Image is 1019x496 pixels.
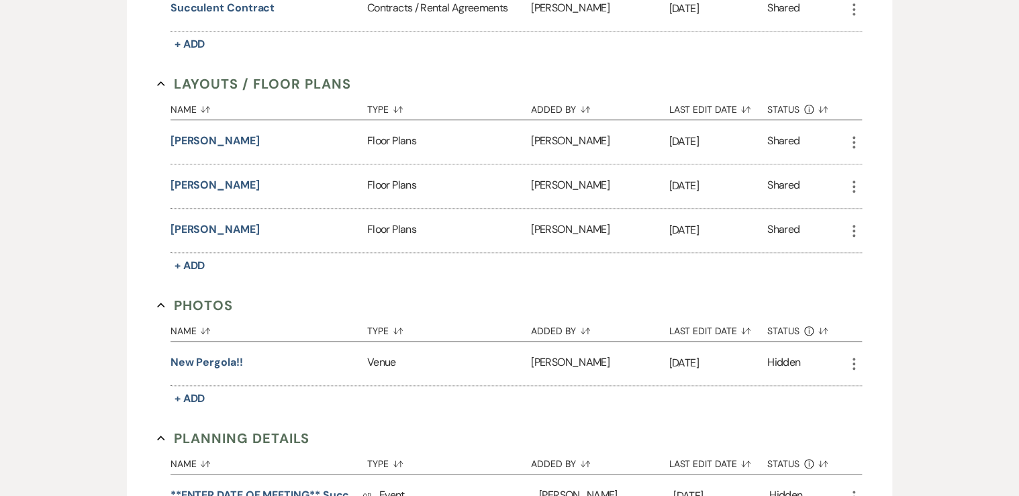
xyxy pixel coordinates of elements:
[531,342,669,385] div: [PERSON_NAME]
[767,354,800,373] div: Hidden
[669,221,767,239] p: [DATE]
[367,164,531,208] div: Floor Plans
[669,354,767,372] p: [DATE]
[767,315,846,341] button: Status
[157,74,351,94] button: Layouts / Floor Plans
[171,94,367,119] button: Name
[367,315,531,341] button: Type
[171,35,209,54] button: + Add
[367,94,531,119] button: Type
[767,94,846,119] button: Status
[157,295,233,315] button: Photos
[171,221,260,238] button: [PERSON_NAME]
[171,256,209,275] button: + Add
[367,342,531,385] div: Venue
[367,448,531,474] button: Type
[767,221,799,240] div: Shared
[767,133,799,151] div: Shared
[171,448,367,474] button: Name
[367,209,531,252] div: Floor Plans
[669,177,767,195] p: [DATE]
[171,315,367,341] button: Name
[669,94,767,119] button: Last Edit Date
[531,164,669,208] div: [PERSON_NAME]
[175,258,205,272] span: + Add
[531,448,669,474] button: Added By
[171,354,243,370] button: New Pergola!!
[767,326,799,336] span: Status
[367,120,531,164] div: Floor Plans
[171,389,209,408] button: + Add
[175,391,205,405] span: + Add
[531,120,669,164] div: [PERSON_NAME]
[157,428,309,448] button: Planning Details
[531,209,669,252] div: [PERSON_NAME]
[531,94,669,119] button: Added By
[767,105,799,114] span: Status
[767,459,799,468] span: Status
[175,37,205,51] span: + Add
[171,133,260,149] button: [PERSON_NAME]
[171,177,260,193] button: [PERSON_NAME]
[669,315,767,341] button: Last Edit Date
[669,448,767,474] button: Last Edit Date
[767,448,846,474] button: Status
[767,177,799,195] div: Shared
[669,133,767,150] p: [DATE]
[531,315,669,341] button: Added By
